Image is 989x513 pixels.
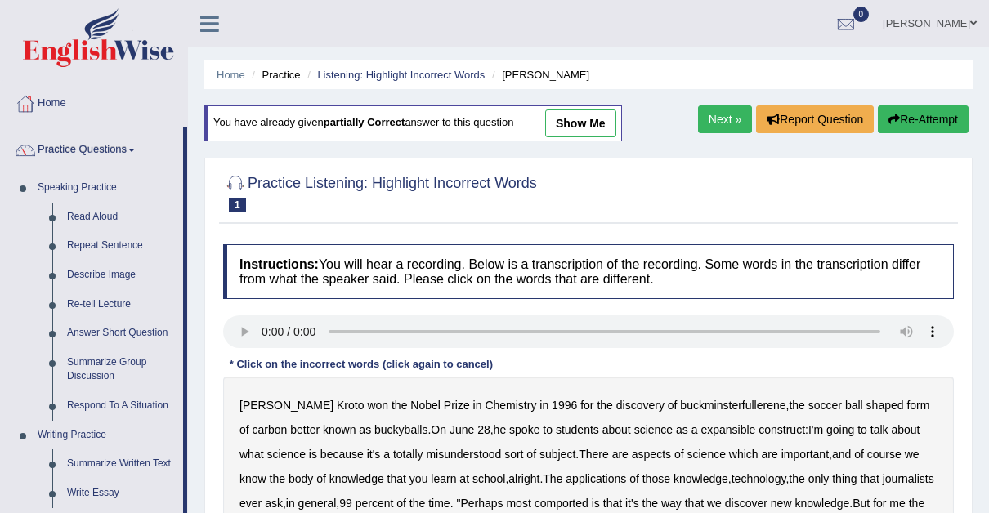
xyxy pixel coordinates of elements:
[556,423,599,436] b: students
[60,479,183,508] a: Write Essay
[1,127,183,168] a: Practice Questions
[883,472,934,485] b: journalists
[853,7,870,22] span: 0
[634,423,673,436] b: science
[431,472,456,485] b: learn
[873,497,886,510] b: for
[431,423,446,436] b: On
[410,399,441,412] b: Nobel
[253,423,288,436] b: carbon
[756,105,874,133] button: Report Question
[700,423,755,436] b: expansible
[485,399,536,412] b: Chemistry
[239,423,249,436] b: of
[204,105,622,141] div: You have already given answer to this question
[409,497,425,510] b: the
[857,423,867,436] b: to
[60,449,183,479] a: Summarize Written Text
[867,448,902,461] b: course
[477,423,490,436] b: 28
[781,448,829,461] b: important
[580,399,593,412] b: for
[526,448,536,461] b: of
[428,497,450,510] b: time
[906,399,929,412] b: form
[860,472,879,485] b: that
[217,69,245,81] a: Home
[566,472,626,485] b: applications
[854,448,864,461] b: of
[808,472,830,485] b: only
[374,423,427,436] b: buckyballs
[674,472,728,485] b: knowledge
[270,472,285,485] b: the
[602,423,631,436] b: about
[707,497,722,510] b: we
[832,448,851,461] b: and
[239,257,319,271] b: Instructions:
[508,472,539,485] b: alright
[632,448,671,461] b: aspects
[450,423,474,436] b: June
[732,472,786,485] b: technology
[223,356,499,372] div: * Click on the incorrect words (click again to cancel)
[367,399,388,412] b: won
[494,423,507,436] b: he
[771,497,792,510] b: new
[866,399,904,412] b: shaped
[543,472,562,485] b: The
[473,399,482,412] b: in
[359,423,371,436] b: as
[725,497,767,510] b: discover
[459,472,469,485] b: at
[789,472,804,485] b: the
[629,472,639,485] b: of
[616,399,665,412] b: discovery
[543,423,553,436] b: to
[1,81,187,122] a: Home
[891,423,920,436] b: about
[396,497,406,510] b: of
[680,399,785,412] b: buckminsterfullerene
[909,497,924,510] b: the
[808,399,842,412] b: soccer
[597,399,612,412] b: the
[552,399,577,412] b: 1996
[472,472,505,485] b: school
[759,423,805,436] b: construct
[409,472,428,485] b: you
[223,244,954,299] h4: You will hear a recording. Below is a transcription of the recording. Some words in the transcrip...
[286,497,295,510] b: in
[60,391,183,421] a: Respond To A Situation
[320,448,364,461] b: because
[762,448,778,461] b: are
[661,497,682,510] b: way
[794,497,849,510] b: knowledge
[889,497,905,510] b: me
[870,423,888,436] b: talk
[592,497,600,510] b: is
[223,172,537,212] h2: Practice Listening: Highlight Incorrect Words
[698,105,752,133] a: Next »
[337,399,364,412] b: Kroto
[504,448,523,461] b: sort
[674,448,684,461] b: of
[642,497,658,510] b: the
[826,423,854,436] b: going
[290,423,320,436] b: better
[853,497,870,510] b: But
[265,497,283,510] b: ask
[845,399,863,412] b: ball
[229,198,246,212] span: 1
[905,448,920,461] b: we
[356,497,394,510] b: percent
[329,472,384,485] b: knowledge
[324,117,405,129] b: partially correct
[239,399,333,412] b: [PERSON_NAME]
[444,399,470,412] b: Prize
[298,497,337,510] b: general
[30,173,183,203] a: Speaking Practice
[60,290,183,319] a: Re-tell Lecture
[579,448,609,461] b: There
[488,67,589,83] li: [PERSON_NAME]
